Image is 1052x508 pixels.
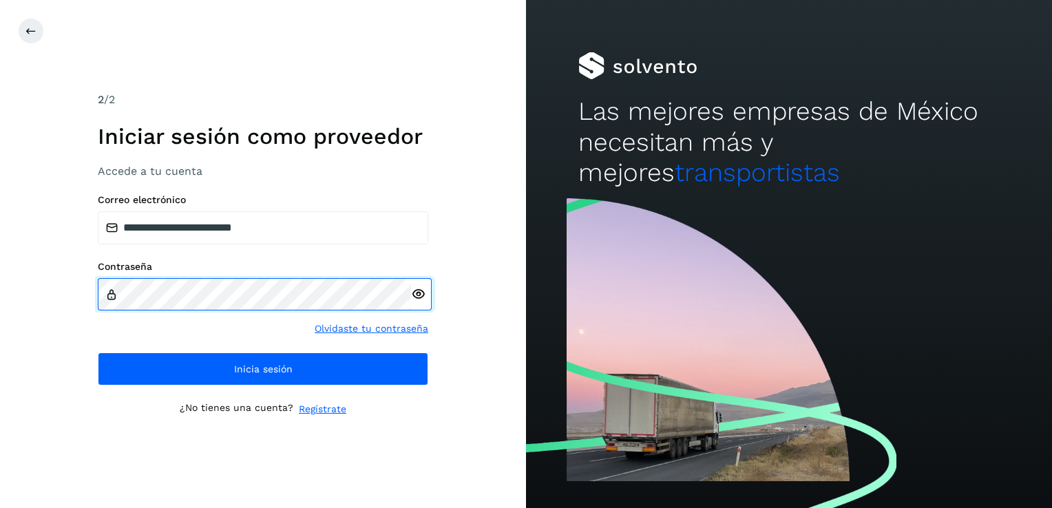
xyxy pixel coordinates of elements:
h1: Iniciar sesión como proveedor [98,123,428,149]
p: ¿No tienes una cuenta? [180,402,293,416]
label: Contraseña [98,261,428,273]
span: transportistas [675,158,840,187]
a: Regístrate [299,402,346,416]
button: Inicia sesión [98,352,428,385]
h3: Accede a tu cuenta [98,165,428,178]
a: Olvidaste tu contraseña [315,321,428,336]
span: Inicia sesión [234,364,293,374]
label: Correo electrónico [98,194,428,206]
div: /2 [98,92,428,108]
span: 2 [98,93,104,106]
h2: Las mejores empresas de México necesitan más y mejores [578,96,999,188]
